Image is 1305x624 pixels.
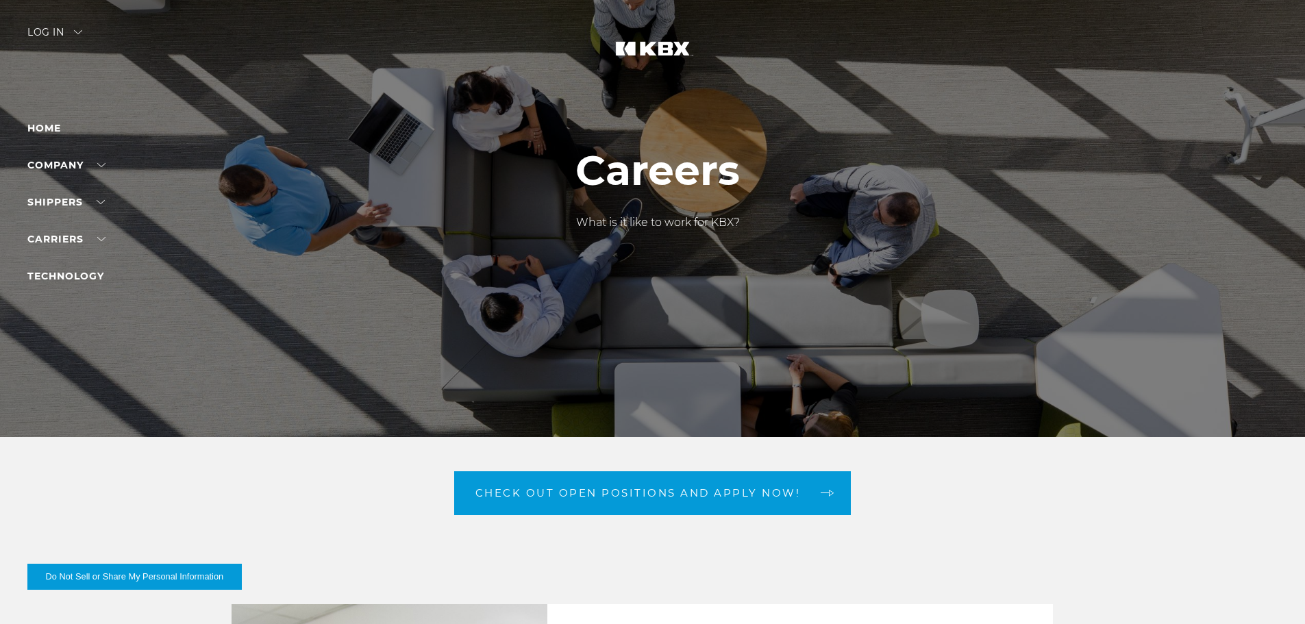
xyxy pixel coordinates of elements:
[27,122,61,134] a: Home
[27,196,105,208] a: SHIPPERS
[575,147,740,194] h1: Careers
[27,27,82,47] div: Log in
[575,214,740,231] p: What is it like to work for KBX?
[27,233,105,245] a: Carriers
[27,159,105,171] a: Company
[27,564,242,590] button: Do Not Sell or Share My Personal Information
[601,27,704,88] img: kbx logo
[454,471,852,515] a: Check out open positions and apply now! arrow arrow
[74,30,82,34] img: arrow
[475,488,801,498] span: Check out open positions and apply now!
[27,270,104,282] a: Technology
